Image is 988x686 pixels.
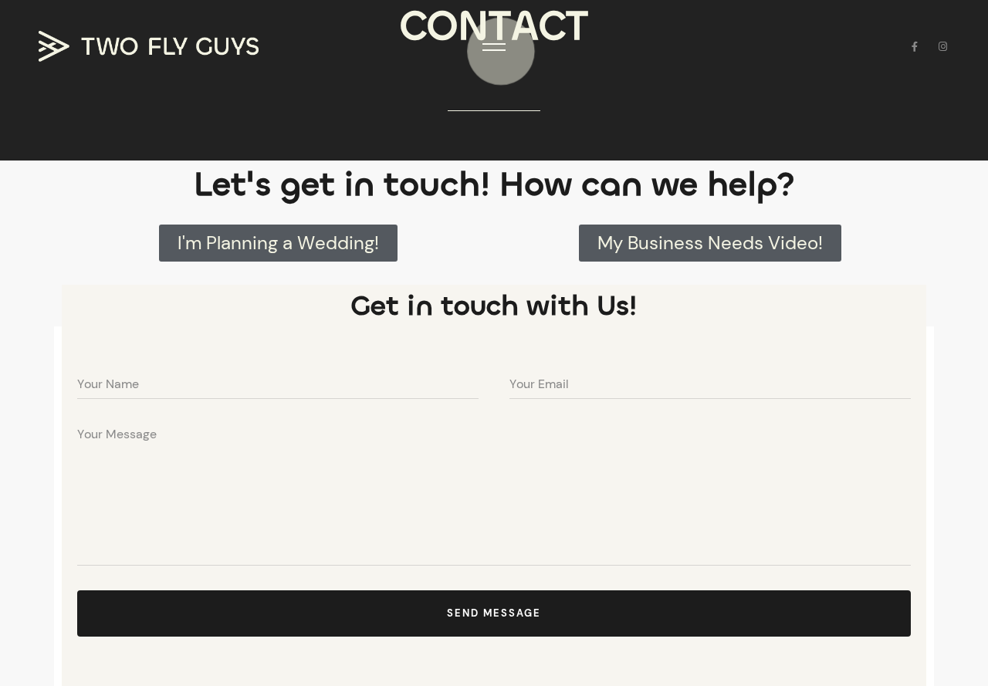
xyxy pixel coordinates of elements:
[447,607,541,620] span: Send Message
[39,31,270,62] a: TWO FLY GUYS MEDIA TWO FLY GUYS MEDIA
[159,225,398,262] a: I'm Planning a Wedding!
[509,373,569,395] span: Your Email
[77,361,479,399] input: Your Name
[77,411,911,566] textarea: Your Message
[77,373,139,395] span: Your Name
[178,234,379,252] span: I'm Planning a Wedding!
[579,225,841,262] a: My Business Needs Video!
[509,361,911,399] input: Your Email
[62,285,926,686] form: Contact form
[39,31,259,62] img: TWO FLY GUYS MEDIA
[77,285,911,328] h3: Get in touch with Us!
[77,590,911,636] button: Send Message
[62,168,926,201] h2: Let's get in touch! How can we help?
[77,424,157,445] span: Your Message
[597,234,823,252] span: My Business Needs Video!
